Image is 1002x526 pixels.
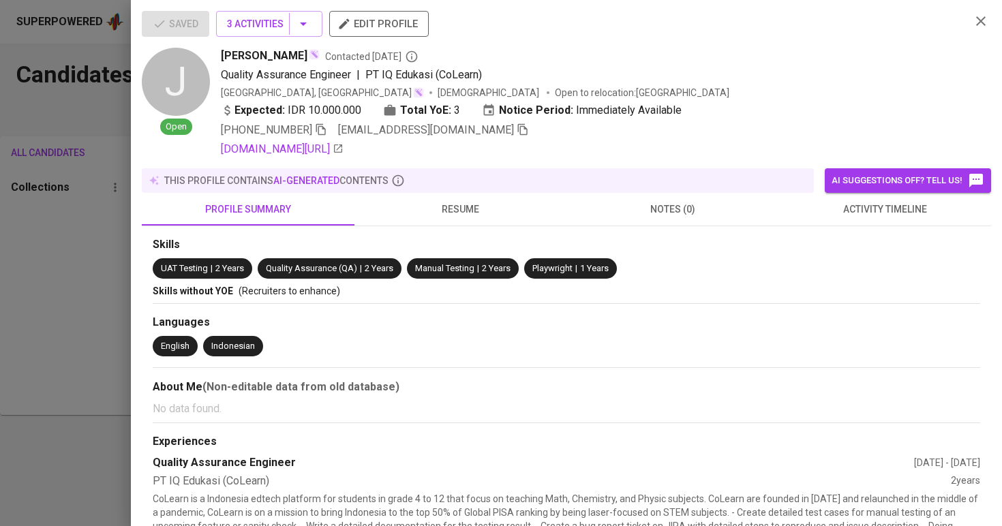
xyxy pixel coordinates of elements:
span: Playwright [532,263,573,273]
span: 2 Years [482,263,511,273]
span: 2 Years [215,263,244,273]
button: AI suggestions off? Tell us! [825,168,991,193]
div: Skills [153,237,980,253]
img: magic_wand.svg [413,87,424,98]
span: [DEMOGRAPHIC_DATA] [438,86,541,99]
span: 1 Years [580,263,609,273]
span: | [211,262,213,275]
span: Open [160,121,192,134]
svg: By Batam recruiter [405,50,419,63]
span: Quality Assurance Engineer [221,68,351,81]
div: Indonesian [211,340,255,353]
p: this profile contains contents [164,174,389,187]
span: profile summary [150,201,346,218]
span: (Recruiters to enhance) [239,285,340,296]
div: J [142,48,210,116]
span: | [360,262,362,275]
div: IDR 10.000.000 [221,102,361,119]
span: 2 Years [365,263,393,273]
span: PT IQ Edukasi (CoLearn) [365,68,482,81]
img: magic_wand.svg [309,49,320,60]
span: AI suggestions off? Tell us! [832,172,984,189]
div: [GEOGRAPHIC_DATA], [GEOGRAPHIC_DATA] [221,86,424,99]
span: Contacted [DATE] [325,50,419,63]
span: [PERSON_NAME] [221,48,307,64]
button: edit profile [329,11,429,37]
span: Skills without YOE [153,285,233,296]
span: | [356,67,360,83]
span: resume [363,201,559,218]
p: Open to relocation : [GEOGRAPHIC_DATA] [555,86,729,99]
div: [DATE] - [DATE] [914,456,980,469]
div: English [161,340,189,353]
span: 3 [454,102,460,119]
span: UAT Testing [161,263,208,273]
div: PT IQ Edukasi (CoLearn) [153,474,951,489]
div: Immediately Available [482,102,682,119]
b: Total YoE: [400,102,451,119]
span: notes (0) [575,201,771,218]
span: activity timeline [787,201,984,218]
span: | [477,262,479,275]
span: Manual Testing [415,263,474,273]
div: Experiences [153,434,980,450]
div: Quality Assurance Engineer [153,455,914,471]
span: edit profile [340,15,418,33]
span: 3 Activities [227,16,312,33]
b: (Non-editable data from old database) [202,380,399,393]
button: 3 Activities [216,11,322,37]
p: No data found. [153,401,980,417]
div: Languages [153,315,980,330]
span: Quality Assurance (QA) [266,263,357,273]
span: AI-generated [273,175,339,186]
b: Expected: [234,102,285,119]
div: About Me [153,379,980,395]
span: | [575,262,577,275]
b: Notice Period: [499,102,573,119]
a: [DOMAIN_NAME][URL] [221,141,344,157]
span: [EMAIL_ADDRESS][DOMAIN_NAME] [338,123,514,136]
a: edit profile [329,18,429,29]
div: 2 years [951,474,980,489]
span: [PHONE_NUMBER] [221,123,312,136]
